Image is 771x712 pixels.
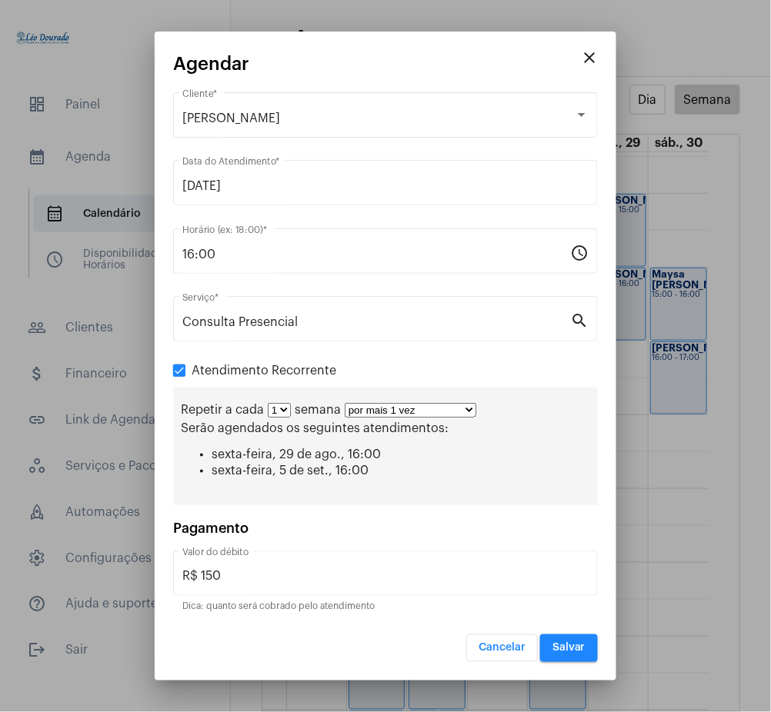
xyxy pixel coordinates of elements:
[182,570,589,584] input: Valor
[181,404,264,416] span: Repetir a cada
[173,521,249,535] span: Pagamento
[570,311,589,329] mat-icon: search
[581,48,599,67] mat-icon: close
[479,643,526,654] span: Cancelar
[192,361,336,380] span: Atendimento Recorrente
[212,464,369,477] span: sexta-feira, 5 de set., 16:00
[466,634,538,662] button: Cancelar
[212,448,381,461] span: sexta-feira, 29 de ago., 16:00
[552,643,586,654] span: Salvar
[182,248,570,261] input: Horário
[173,54,249,74] span: Agendar
[540,634,598,662] button: Salvar
[182,315,570,329] input: Pesquisar serviço
[570,243,589,261] mat-icon: schedule
[181,422,449,434] span: Serão agendados os seguintes atendimentos:
[182,602,375,613] mat-hint: Dica: quanto será cobrado pelo atendimento
[295,404,341,416] span: semana
[182,112,280,125] span: [PERSON_NAME]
